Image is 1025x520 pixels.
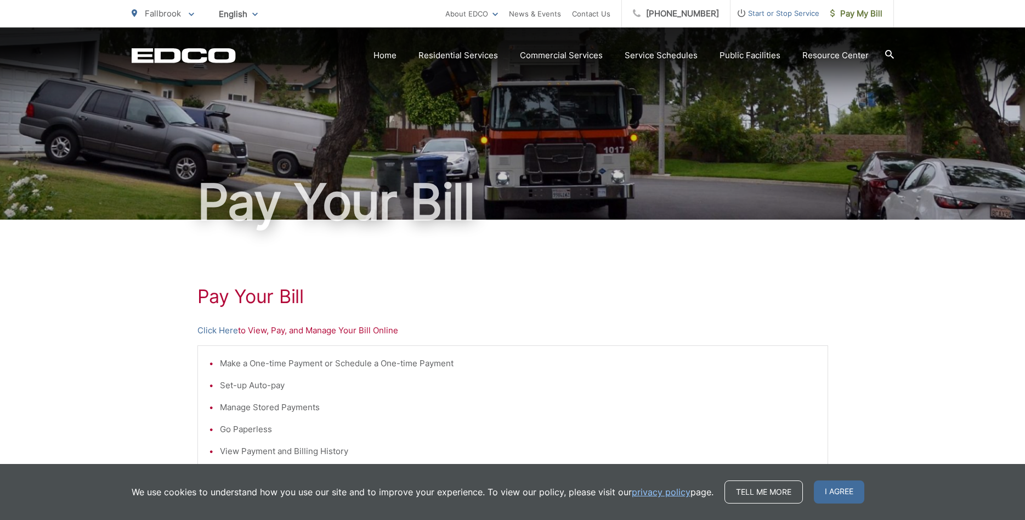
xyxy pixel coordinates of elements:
[509,7,561,20] a: News & Events
[220,379,817,392] li: Set-up Auto-pay
[720,49,780,62] a: Public Facilities
[132,485,713,499] p: We use cookies to understand how you use our site and to improve your experience. To view our pol...
[625,49,698,62] a: Service Schedules
[724,480,803,504] a: Tell me more
[418,49,498,62] a: Residential Services
[220,445,817,458] li: View Payment and Billing History
[211,4,266,24] span: English
[220,401,817,414] li: Manage Stored Payments
[220,423,817,436] li: Go Paperless
[802,49,869,62] a: Resource Center
[220,357,817,370] li: Make a One-time Payment or Schedule a One-time Payment
[830,7,882,20] span: Pay My Bill
[197,324,828,337] p: to View, Pay, and Manage Your Bill Online
[632,485,690,499] a: privacy policy
[132,48,236,63] a: EDCD logo. Return to the homepage.
[814,480,864,504] span: I agree
[132,175,894,230] h1: Pay Your Bill
[572,7,610,20] a: Contact Us
[197,324,238,337] a: Click Here
[445,7,498,20] a: About EDCO
[197,286,828,307] h1: Pay Your Bill
[145,8,181,19] span: Fallbrook
[520,49,603,62] a: Commercial Services
[373,49,397,62] a: Home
